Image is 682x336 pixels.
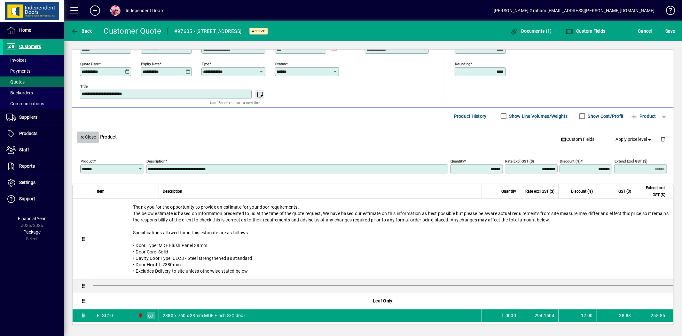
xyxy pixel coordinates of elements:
[136,312,144,319] span: Christchurch
[69,25,94,37] button: Back
[3,66,64,76] a: Payments
[3,142,64,158] a: Staff
[525,188,554,195] span: Rate excl GST ($)
[3,158,64,174] a: Reports
[93,292,673,309] div: Leaf Only:
[524,312,554,319] div: 294.1504
[558,322,597,335] td: 12.0000
[6,68,30,74] span: Payments
[494,5,655,16] div: [PERSON_NAME] Graham [EMAIL_ADDRESS][PERSON_NAME][DOMAIN_NAME]
[655,132,670,147] button: Delete
[455,61,470,66] mat-label: Rounding
[565,28,606,34] span: Custom Fields
[64,25,99,37] app-page-header-button: Back
[19,131,37,136] span: Products
[3,126,64,142] a: Products
[72,125,674,148] div: Product
[3,109,64,125] a: Suppliers
[6,58,27,63] span: Invoices
[558,133,597,145] button: Custom Fields
[638,26,652,36] span: Cancel
[19,196,35,201] span: Support
[141,61,160,66] mat-label: Expiry date
[77,132,99,143] button: Close
[19,28,31,33] span: Home
[19,164,35,169] span: Reports
[3,22,64,38] a: Home
[618,188,631,195] span: GST ($)
[454,111,487,121] span: Product History
[163,188,182,195] span: Description
[210,99,260,106] mat-hint: Use 'Enter' to start a new line
[3,55,64,66] a: Invoices
[105,5,126,16] button: Profile
[6,79,25,84] span: Quotes
[558,309,597,322] td: 12.00
[97,312,113,319] div: FLSC10
[639,184,665,198] span: Extend excl GST ($)
[75,134,100,140] app-page-header-button: Close
[564,25,607,37] button: Custom Fields
[502,312,516,319] span: 1.0000
[126,5,164,16] div: Independent Doors
[97,188,105,195] span: Item
[93,199,673,279] div: Thank you for the opportunity to provide an estimate for your door requirements. The below estima...
[71,28,92,34] span: Back
[571,188,593,195] span: Discount (%)
[665,26,675,36] span: ave
[163,312,245,319] span: 2380 x 760 x 38mm MDF Flush S/C door
[630,111,656,121] span: Product
[146,159,165,163] mat-label: Description
[19,147,29,152] span: Staff
[505,159,534,163] mat-label: Rate excl GST ($)
[19,115,37,120] span: Suppliers
[616,136,653,143] span: Apply price level
[104,26,161,36] div: Customer Quote
[665,28,668,34] span: S
[80,61,99,66] mat-label: Quote date
[587,113,624,119] label: Show Cost/Profit
[664,25,677,37] button: Save
[85,5,105,16] button: Add
[561,136,595,143] span: Custom Fields
[613,133,655,145] button: Apply price level
[635,322,673,335] td: 7.67
[3,191,64,207] a: Support
[655,136,670,142] app-page-header-button: Delete
[80,84,88,88] mat-label: Title
[510,28,552,34] span: Documents (1)
[202,61,209,66] mat-label: Type
[509,25,553,37] button: Documents (1)
[3,98,64,109] a: Communications
[451,110,489,122] button: Product History
[3,76,64,87] a: Quotes
[560,159,581,163] mat-label: Discount (%)
[275,61,286,66] mat-label: Status
[451,159,464,163] mat-label: Quantity
[501,188,516,195] span: Quantity
[6,90,33,95] span: Backorders
[627,110,659,122] button: Product
[3,175,64,191] a: Settings
[18,216,46,221] span: Financial Year
[19,44,41,49] span: Customers
[81,159,94,163] mat-label: Product
[661,1,674,22] a: Knowledge Base
[597,309,635,322] td: 38.83
[597,322,635,335] td: 1.15
[6,101,44,106] span: Communications
[508,113,568,119] label: Show Line Volumes/Weights
[252,29,265,33] span: Active
[615,159,647,163] mat-label: Extend excl GST ($)
[80,132,96,142] span: Close
[637,25,654,37] button: Cancel
[635,309,673,322] td: 258.85
[23,229,41,235] span: Package
[19,180,35,185] span: Settings
[3,87,64,98] a: Backorders
[174,26,241,36] div: #97605 - [STREET_ADDRESS]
